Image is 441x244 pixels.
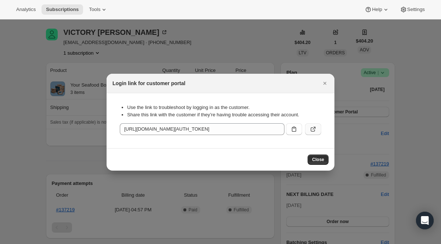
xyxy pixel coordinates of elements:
div: Open Intercom Messenger [416,212,434,229]
span: Help [372,7,382,12]
li: Share this link with the customer if they’re having trouble accessing their account. [127,111,321,119]
button: Subscriptions [42,4,83,15]
span: Subscriptions [46,7,79,12]
button: Close [308,154,329,165]
span: Settings [407,7,425,12]
button: Tools [85,4,112,15]
h2: Login link for customer portal [112,80,185,87]
button: Close [320,78,330,88]
button: Analytics [12,4,40,15]
button: Settings [395,4,429,15]
span: Tools [89,7,100,12]
span: Analytics [16,7,36,12]
button: Help [360,4,394,15]
span: Close [312,157,324,163]
li: Use the link to troubleshoot by logging in as the customer. [127,104,321,111]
